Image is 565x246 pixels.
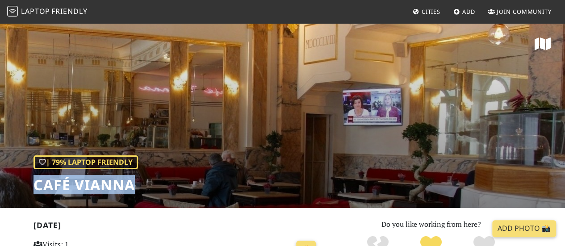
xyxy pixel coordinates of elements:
[497,8,552,16] span: Join Community
[492,220,556,237] a: Add Photo 📸
[331,219,532,230] p: Do you like working from here?
[51,6,87,16] span: Friendly
[422,8,440,16] span: Cities
[33,176,138,193] h1: Café Vianna
[462,8,475,16] span: Add
[484,4,555,20] a: Join Community
[7,6,18,17] img: LaptopFriendly
[33,155,138,170] div: | 79% Laptop Friendly
[409,4,444,20] a: Cities
[33,221,320,233] h2: [DATE]
[21,6,50,16] span: Laptop
[7,4,88,20] a: LaptopFriendly LaptopFriendly
[450,4,479,20] a: Add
